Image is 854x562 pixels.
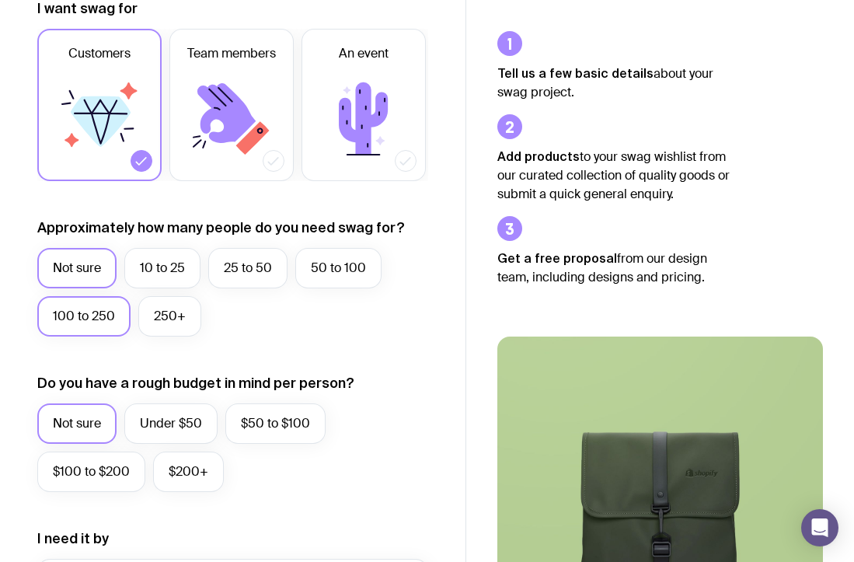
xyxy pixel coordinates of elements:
[497,66,654,80] strong: Tell us a few basic details
[37,403,117,444] label: Not sure
[37,218,405,237] label: Approximately how many people do you need swag for?
[124,403,218,444] label: Under $50
[497,249,730,287] p: from our design team, including designs and pricing.
[295,248,382,288] label: 50 to 100
[37,529,109,548] label: I need it by
[801,509,838,546] div: Open Intercom Messenger
[208,248,288,288] label: 25 to 50
[37,248,117,288] label: Not sure
[37,374,354,393] label: Do you have a rough budget in mind per person?
[497,64,730,102] p: about your swag project.
[339,44,389,63] span: An event
[153,452,224,492] label: $200+
[37,296,131,337] label: 100 to 250
[225,403,326,444] label: $50 to $100
[497,147,730,204] p: to your swag wishlist from our curated collection of quality goods or submit a quick general enqu...
[187,44,276,63] span: Team members
[497,149,580,163] strong: Add products
[37,452,145,492] label: $100 to $200
[124,248,200,288] label: 10 to 25
[68,44,131,63] span: Customers
[138,296,201,337] label: 250+
[497,251,617,265] strong: Get a free proposal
